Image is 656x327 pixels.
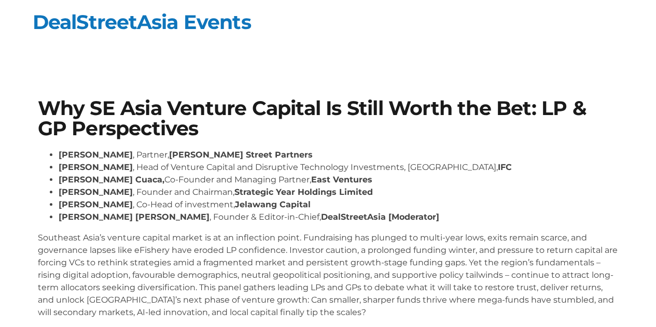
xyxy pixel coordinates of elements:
[33,10,251,34] a: DealStreetAsia Events
[38,232,619,319] p: Southeast Asia’s venture capital market is at an inflection point. Fundraising has plunged to mul...
[59,150,133,160] strong: [PERSON_NAME]
[311,175,372,184] strong: East Ventures
[59,161,619,174] li: , Head of Venture Capital and Disruptive Technology Investments, [GEOGRAPHIC_DATA],
[38,98,619,138] h1: Why SE Asia Venture Capital Is Still Worth the Bet: LP & GP Perspectives
[59,186,619,198] li: , Founder and Chairman,
[169,150,313,160] strong: [PERSON_NAME] Street Partners
[59,162,133,172] strong: [PERSON_NAME]
[59,149,619,161] li: , Partner,
[59,198,619,211] li: , Co-Head of investment,
[59,211,619,223] li: , Founder & Editor-in-Chief,
[59,175,164,184] strong: [PERSON_NAME] Cuaca,
[498,162,512,172] strong: IFC
[59,174,619,186] li: Co-Founder and Managing Partner,
[59,212,210,222] strong: [PERSON_NAME] [PERSON_NAME]
[59,200,133,209] strong: [PERSON_NAME]
[59,187,133,197] strong: [PERSON_NAME]
[234,187,373,197] strong: Strategic Year Holdings Limited
[321,212,439,222] strong: DealStreetAsia [Moderator]
[235,200,311,209] strong: Jelawang Capital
